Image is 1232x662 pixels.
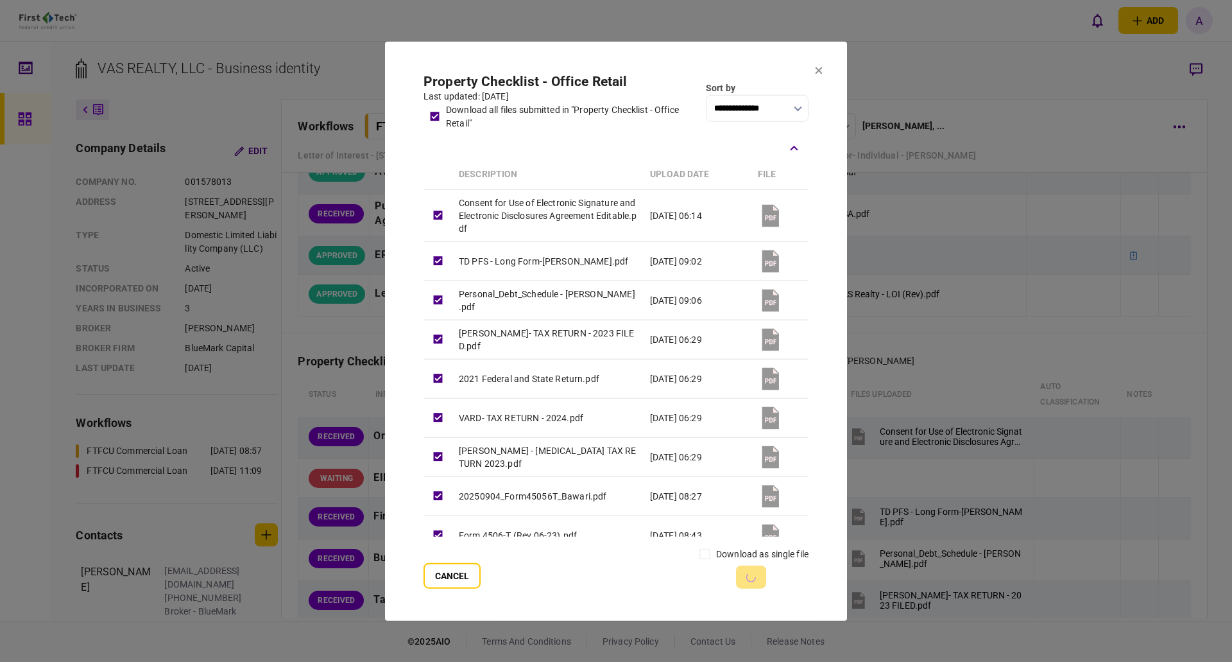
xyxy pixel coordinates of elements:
th: file [751,159,809,189]
td: [DATE] 08:27 [644,476,751,516]
td: 20250904_Form45056T_Bawari.pdf [452,476,644,516]
label: download as single file [716,548,809,561]
td: [DATE] 06:29 [644,398,751,437]
button: Cancel [424,563,481,589]
td: [DATE] 06:14 [644,189,751,241]
td: [PERSON_NAME]- TAX RETURN - 2023 FILED.pdf [452,320,644,359]
td: [DATE] 09:06 [644,281,751,320]
td: Consent for Use of Electronic Signature and Electronic Disclosures Agreement Editable.pdf [452,189,644,241]
div: download all files submitted in "Property Checklist - Office Retail" [446,103,699,130]
td: Personal_Debt_Schedule - [PERSON_NAME].pdf [452,281,644,320]
td: [DATE] 06:29 [644,437,751,476]
th: Description [452,159,644,189]
td: Form 4506-T (Rev 06-23).pdf [452,516,644,555]
td: 2021 Federal and State Return.pdf [452,359,644,398]
th: upload date [644,159,751,189]
td: [DATE] 09:02 [644,241,751,281]
td: [PERSON_NAME] - [MEDICAL_DATA] TAX RETURN 2023.pdf [452,437,644,476]
div: last updated: [DATE] [424,89,699,103]
td: [DATE] 06:29 [644,320,751,359]
h2: Property Checklist - Office Retail [424,73,699,89]
div: Sort by [706,82,809,95]
td: [DATE] 06:29 [644,359,751,398]
td: TD PFS - Long Form-[PERSON_NAME].pdf [452,241,644,281]
td: [DATE] 08:43 [644,516,751,555]
td: VARD- TAX RETURN - 2024.pdf [452,398,644,437]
